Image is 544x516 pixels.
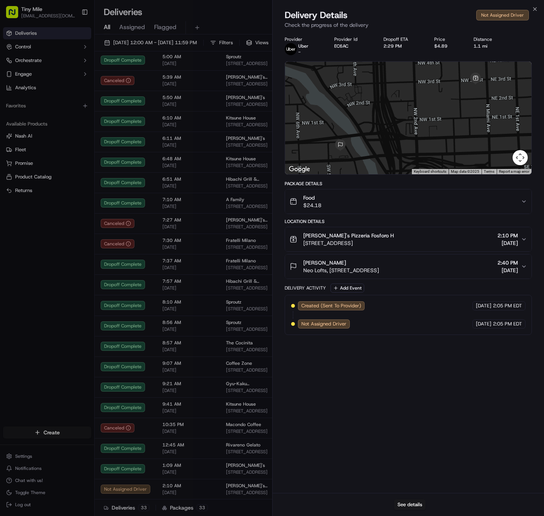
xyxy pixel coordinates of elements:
div: Package Details [285,181,532,187]
a: Open this area in Google Maps (opens a new window) [287,164,312,174]
div: 2:29 PM [383,43,422,49]
div: Provider Id [334,36,371,42]
img: uber-new-logo.jpeg [285,43,297,55]
button: Food$24.18 [285,189,532,214]
span: Knowledge Base [15,110,58,118]
button: [PERSON_NAME]'s Pizzeria Fosforo H[STREET_ADDRESS]2:10 PM[DATE] [285,227,532,251]
button: See details [394,499,426,510]
a: Powered byPylon [53,128,92,134]
span: 2:40 PM [497,259,518,267]
img: Nash [8,8,23,23]
span: [DATE] [476,321,491,327]
a: 💻API Documentation [61,107,125,121]
button: Add Event [330,284,364,293]
div: Start new chat [26,73,124,80]
span: API Documentation [72,110,122,118]
div: 💻 [64,111,70,117]
img: 1736555255976-a54dd68f-1ca7-489b-9aae-adbdc363a1c4 [8,73,21,86]
span: [DATE] [497,267,518,274]
span: Food [303,194,321,201]
span: Map data ©2025 [451,169,479,174]
button: [PERSON_NAME]Neo Lofts, [STREET_ADDRESS]2:40 PM[DATE] [285,254,532,279]
div: Provider [285,36,323,42]
span: 2:05 PM EDT [493,321,522,327]
button: Start new chat [129,75,138,84]
span: [DATE] [476,302,491,309]
span: [PERSON_NAME]'s Pizzeria Fosforo H [303,232,394,239]
span: Not Assigned Driver [301,321,346,327]
span: Neo Lofts, [STREET_ADDRESS] [303,267,379,274]
a: Terms (opens in new tab) [484,169,494,174]
div: Location Details [285,218,532,225]
div: Distance [474,36,506,42]
span: - [298,49,301,55]
div: Dropoff ETA [383,36,422,42]
span: Created (Sent To Provider) [301,302,361,309]
div: Delivery Activity [285,285,326,291]
img: Google [287,164,312,174]
span: 2:05 PM EDT [493,302,522,309]
span: 2:10 PM [497,232,518,239]
span: Pylon [75,129,92,134]
span: [PERSON_NAME] [303,259,346,267]
a: Report a map error [499,169,529,174]
input: Got a question? Start typing here... [20,49,136,57]
span: [STREET_ADDRESS] [303,239,394,247]
p: Welcome 👋 [8,31,138,43]
p: Check the progress of the delivery [285,21,532,29]
div: Price [434,36,461,42]
div: 1.1 mi [474,43,506,49]
span: $24.18 [303,201,321,209]
div: $4.89 [434,43,461,49]
button: Keyboard shortcuts [414,169,446,174]
a: 📗Knowledge Base [5,107,61,121]
span: [DATE] [497,239,518,247]
span: Delivery Details [285,9,348,21]
div: We're available if you need us! [26,80,96,86]
button: EC6AC [334,43,348,49]
button: Map camera controls [513,150,528,165]
p: Uber [298,43,309,49]
div: 📗 [8,111,14,117]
